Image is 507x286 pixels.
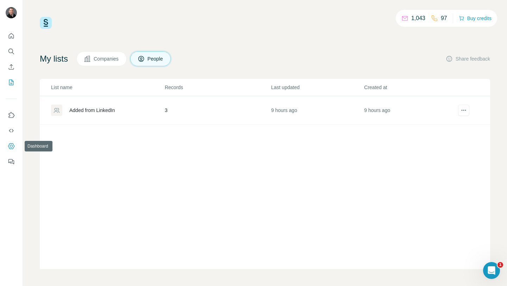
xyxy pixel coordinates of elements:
[148,55,164,62] span: People
[271,96,364,125] td: 9 hours ago
[51,84,164,91] p: List name
[40,53,68,64] h4: My lists
[6,109,17,122] button: Use Surfe on LinkedIn
[6,76,17,89] button: My lists
[497,262,503,268] span: 1
[69,107,115,114] div: Added from LinkedIn
[364,84,456,91] p: Created at
[483,262,500,279] iframe: Intercom live chat
[165,84,270,91] p: Records
[6,61,17,73] button: Enrich CSV
[164,96,271,125] td: 3
[6,124,17,137] button: Use Surfe API
[441,14,447,23] p: 97
[6,155,17,168] button: Feedback
[6,140,17,153] button: Dashboard
[446,55,490,62] button: Share feedback
[458,105,469,116] button: actions
[271,84,363,91] p: Last updated
[6,7,17,18] img: Avatar
[459,13,492,23] button: Buy credits
[6,30,17,42] button: Quick start
[6,45,17,58] button: Search
[94,55,119,62] span: Companies
[364,96,457,125] td: 9 hours ago
[40,17,52,29] img: Surfe Logo
[411,14,425,23] p: 1,043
